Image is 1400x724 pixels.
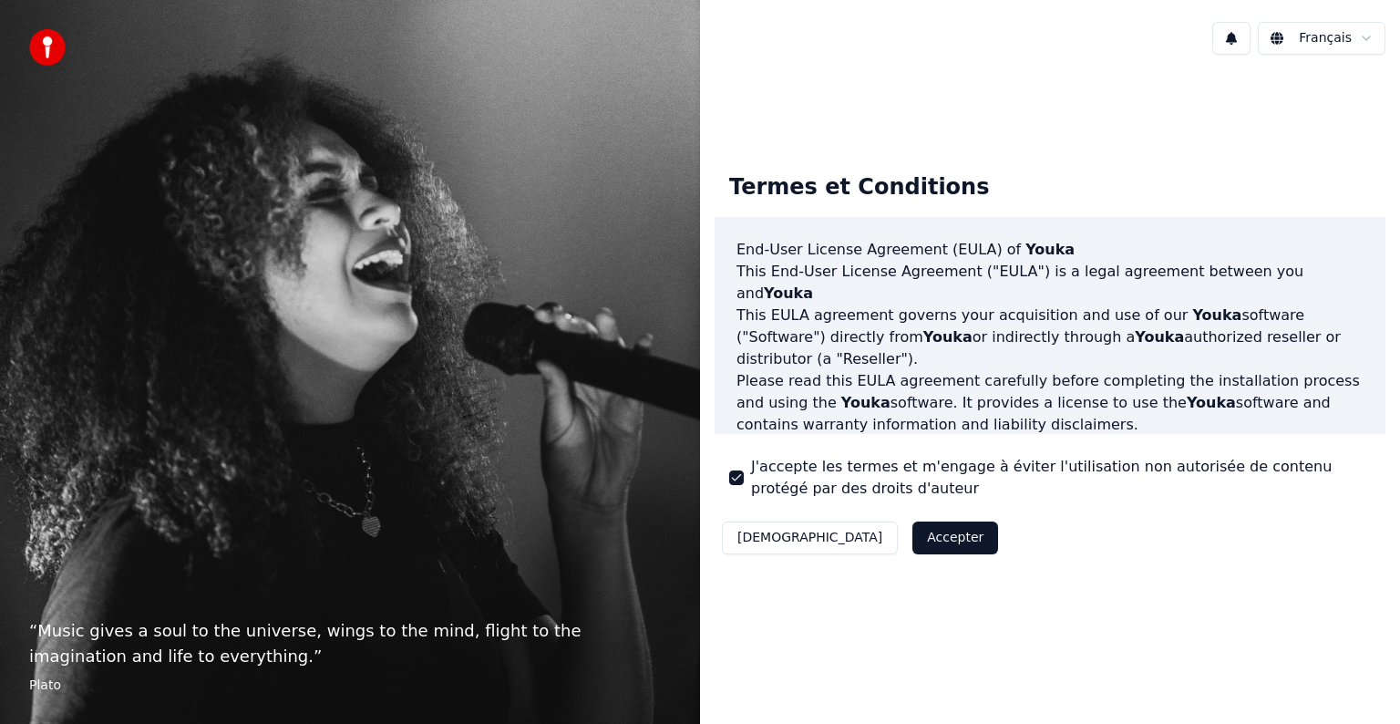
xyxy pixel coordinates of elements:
span: Youka [1135,328,1184,346]
div: Termes et Conditions [715,159,1004,217]
img: youka [29,29,66,66]
span: Youka [764,284,813,302]
p: This End-User License Agreement ("EULA") is a legal agreement between you and [736,261,1364,305]
p: Please read this EULA agreement carefully before completing the installation process and using th... [736,370,1364,436]
p: This EULA agreement governs your acquisition and use of our software ("Software") directly from o... [736,305,1364,370]
footer: Plato [29,677,671,695]
button: [DEMOGRAPHIC_DATA] [722,522,898,554]
span: Youka [1025,241,1075,258]
label: J'accepte les termes et m'engage à éviter l'utilisation non autorisée de contenu protégé par des ... [751,456,1371,500]
button: Accepter [912,522,998,554]
h3: End-User License Agreement (EULA) of [736,239,1364,261]
span: Youka [1187,394,1236,411]
span: Youka [1192,306,1241,324]
span: Youka [841,394,890,411]
span: Youka [923,328,973,346]
p: “ Music gives a soul to the universe, wings to the mind, flight to the imagination and life to ev... [29,618,671,669]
